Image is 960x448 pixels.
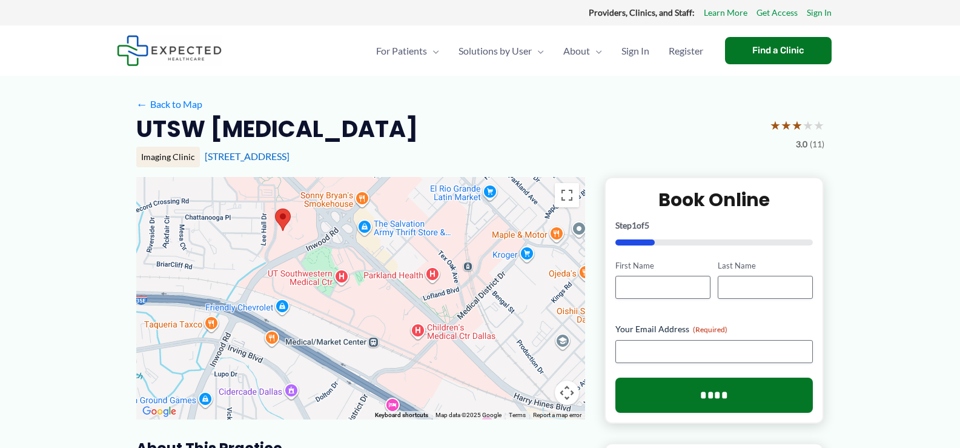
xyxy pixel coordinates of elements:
[615,221,813,230] p: Step of
[139,404,179,420] img: Google
[792,114,803,136] span: ★
[659,30,713,72] a: Register
[693,325,727,334] span: (Required)
[718,260,813,272] label: Last Name
[458,30,532,72] span: Solutions by User
[796,136,807,152] span: 3.0
[810,136,824,152] span: (11)
[669,30,703,72] span: Register
[117,35,222,66] img: Expected Healthcare Logo - side, dark font, small
[756,5,798,21] a: Get Access
[136,147,200,167] div: Imaging Clinic
[366,30,713,72] nav: Primary Site Navigation
[375,411,428,420] button: Keyboard shortcuts
[533,412,581,418] a: Report a map error
[563,30,590,72] span: About
[554,30,612,72] a: AboutMenu Toggle
[366,30,449,72] a: For PatientsMenu Toggle
[615,260,710,272] label: First Name
[139,404,179,420] a: Open this area in Google Maps (opens a new window)
[615,188,813,212] h2: Book Online
[136,114,418,144] h2: UTSW [MEDICAL_DATA]
[509,412,526,418] a: Terms (opens in new tab)
[644,220,649,230] span: 5
[136,98,148,110] span: ←
[136,95,202,113] a: ←Back to Map
[803,114,813,136] span: ★
[555,183,579,207] button: Toggle fullscreen view
[532,30,544,72] span: Menu Toggle
[449,30,554,72] a: Solutions by UserMenu Toggle
[589,7,695,18] strong: Providers, Clinics, and Staff:
[704,5,747,21] a: Learn More
[807,5,832,21] a: Sign In
[632,220,637,230] span: 1
[615,323,813,335] label: Your Email Address
[555,381,579,405] button: Map camera controls
[781,114,792,136] span: ★
[590,30,602,72] span: Menu Toggle
[612,30,659,72] a: Sign In
[435,412,502,418] span: Map data ©2025 Google
[725,37,832,64] a: Find a Clinic
[205,150,290,162] a: [STREET_ADDRESS]
[621,30,649,72] span: Sign In
[770,114,781,136] span: ★
[376,30,427,72] span: For Patients
[813,114,824,136] span: ★
[427,30,439,72] span: Menu Toggle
